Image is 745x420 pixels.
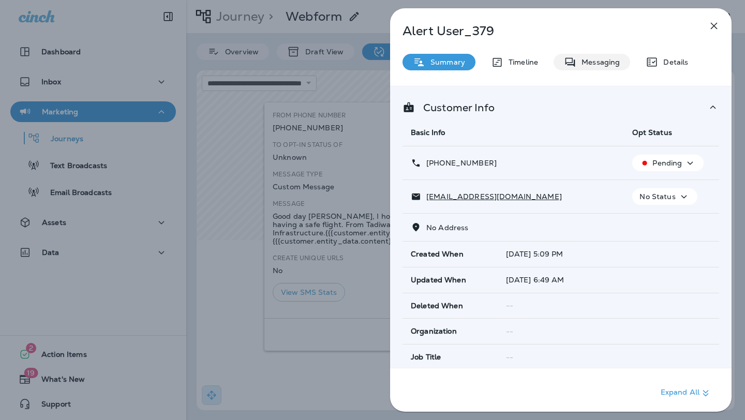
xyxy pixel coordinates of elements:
span: -- [506,353,513,362]
p: No Status [639,192,675,201]
span: -- [506,301,513,310]
button: Expand All [657,384,716,402]
span: Organization [411,327,457,336]
p: Customer Info [415,103,495,112]
p: [PHONE_NUMBER] [421,159,497,167]
p: Expand All [661,387,712,399]
p: Timeline [503,58,538,66]
span: Job Title [411,353,441,362]
p: Pending [652,159,682,167]
p: Details [658,58,688,66]
p: Alert User_379 [403,24,685,38]
span: Created When [411,250,464,259]
span: -- [506,327,513,336]
span: Opt Status [632,128,672,137]
span: Deleted When [411,302,463,310]
span: [DATE] 6:49 AM [506,275,564,284]
p: Summary [425,58,465,66]
span: Basic Info [411,128,445,137]
p: [EMAIL_ADDRESS][DOMAIN_NAME] [421,192,562,201]
span: [DATE] 5:09 PM [506,249,563,259]
span: Updated When [411,276,466,284]
p: Messaging [576,58,620,66]
p: No Address [421,223,468,232]
button: No Status [632,188,697,205]
button: Pending [632,155,704,171]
